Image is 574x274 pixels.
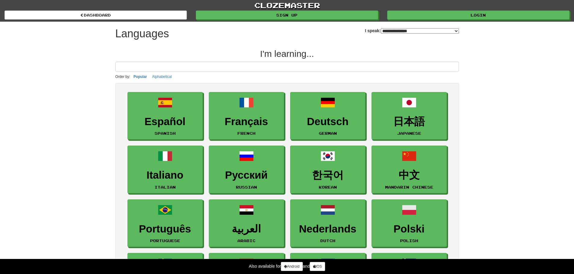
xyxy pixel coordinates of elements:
a: 日本語Japanese [372,92,447,140]
h3: العربية [212,223,281,235]
h3: Português [131,223,199,235]
a: DeutschGerman [290,92,365,140]
a: PolskiPolish [372,199,447,247]
a: EspañolSpanish [127,92,203,140]
a: ItalianoItalian [127,146,203,193]
h2: I'm learning... [115,49,459,59]
a: Sign up [196,11,378,20]
small: French [237,131,256,135]
small: Mandarin Chinese [385,185,433,189]
a: Login [387,11,569,20]
a: Android [281,262,303,271]
a: dashboard [5,11,187,20]
a: iOS [310,262,325,271]
h3: 한국어 [293,169,362,181]
a: NederlandsDutch [290,199,365,247]
a: 中文Mandarin Chinese [372,146,447,193]
h3: Deutsch [293,116,362,128]
small: Polish [400,239,418,243]
small: Korean [319,185,337,189]
h3: 中文 [375,169,444,181]
a: 한국어Korean [290,146,365,193]
small: German [319,131,337,135]
h3: Français [212,116,281,128]
h3: Polski [375,223,444,235]
label: I speak: [365,28,459,34]
a: FrançaisFrench [209,92,284,140]
small: Dutch [320,239,335,243]
select: I speak: [381,28,459,34]
a: العربيةArabic [209,199,284,247]
h3: Nederlands [293,223,362,235]
a: PortuguêsPortuguese [127,199,203,247]
small: Italian [155,185,176,189]
h3: Русский [212,169,281,181]
button: Alphabetical [150,73,174,80]
h3: Español [131,116,199,128]
a: РусскийRussian [209,146,284,193]
small: Order by: [115,75,130,79]
h3: Italiano [131,169,199,181]
small: Portuguese [150,239,180,243]
button: Popular [132,73,149,80]
h3: 日本語 [375,116,444,128]
small: Spanish [155,131,176,135]
small: Japanese [397,131,421,135]
h1: Languages [115,28,169,40]
small: Russian [236,185,257,189]
small: Arabic [237,239,256,243]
